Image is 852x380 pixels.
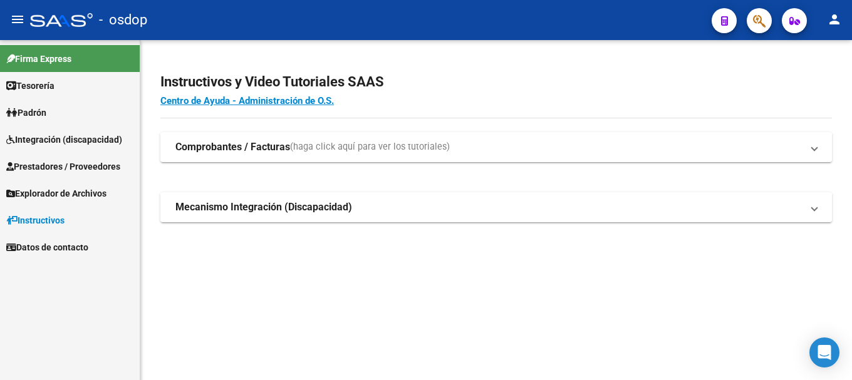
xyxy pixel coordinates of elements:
[175,200,352,214] strong: Mecanismo Integración (Discapacidad)
[6,240,88,254] span: Datos de contacto
[160,132,832,162] mat-expansion-panel-header: Comprobantes / Facturas(haga click aquí para ver los tutoriales)
[160,192,832,222] mat-expansion-panel-header: Mecanismo Integración (Discapacidad)
[160,70,832,94] h2: Instructivos y Video Tutoriales SAAS
[290,140,450,154] span: (haga click aquí para ver los tutoriales)
[6,160,120,173] span: Prestadores / Proveedores
[6,187,106,200] span: Explorador de Archivos
[827,12,842,27] mat-icon: person
[6,79,55,93] span: Tesorería
[6,213,65,227] span: Instructivos
[10,12,25,27] mat-icon: menu
[99,6,147,34] span: - osdop
[809,337,839,367] div: Open Intercom Messenger
[6,52,71,66] span: Firma Express
[6,106,46,120] span: Padrón
[6,133,122,146] span: Integración (discapacidad)
[160,95,334,106] a: Centro de Ayuda - Administración de O.S.
[175,140,290,154] strong: Comprobantes / Facturas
